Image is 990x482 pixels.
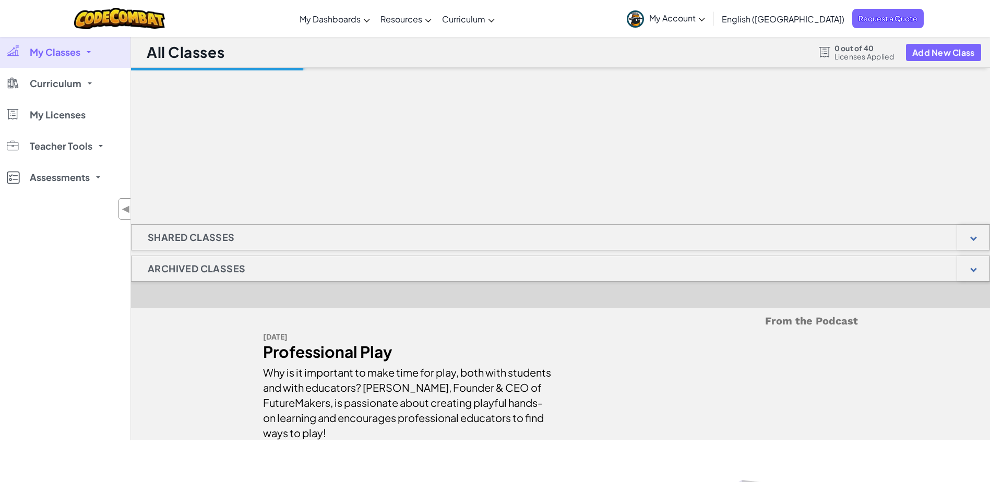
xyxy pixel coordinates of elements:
[852,9,924,28] a: Request a Quote
[300,14,361,25] span: My Dashboards
[30,79,81,88] span: Curriculum
[437,5,500,33] a: Curriculum
[649,13,705,23] span: My Account
[263,329,553,344] div: [DATE]
[132,224,251,250] h1: Shared Classes
[722,14,844,25] span: English ([GEOGRAPHIC_DATA])
[717,5,850,33] a: English ([GEOGRAPHIC_DATA])
[834,44,894,52] span: 0 out of 40
[263,359,553,440] div: Why is it important to make time for play, both with students and with educators? [PERSON_NAME], ...
[627,10,644,28] img: avatar
[375,5,437,33] a: Resources
[622,2,710,35] a: My Account
[263,344,553,359] div: Professional Play
[834,52,894,61] span: Licenses Applied
[263,313,858,329] h5: From the Podcast
[30,47,80,57] span: My Classes
[30,110,86,119] span: My Licenses
[30,173,90,182] span: Assessments
[442,14,485,25] span: Curriculum
[380,14,422,25] span: Resources
[122,201,130,216] span: ◀
[132,256,261,282] h1: Archived Classes
[294,5,375,33] a: My Dashboards
[147,42,224,62] h1: All Classes
[74,8,165,29] img: CodeCombat logo
[906,44,981,61] button: Add New Class
[30,141,92,151] span: Teacher Tools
